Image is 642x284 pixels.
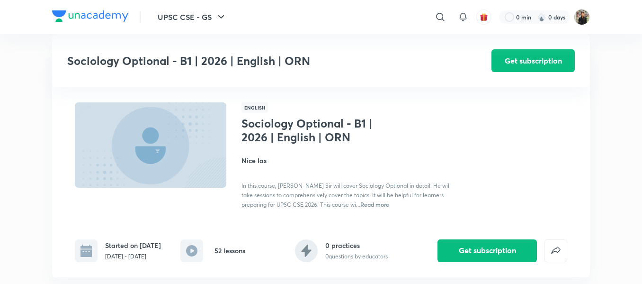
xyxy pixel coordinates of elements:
[241,117,396,144] h1: Sociology Optional - B1 | 2026 | English | ORN
[325,240,388,250] h6: 0 practices
[574,9,590,25] img: Yudhishthir
[491,49,575,72] button: Get subscription
[241,156,454,165] h4: Nice Ias
[67,54,438,68] h3: Sociology Optional - B1 | 2026 | English | ORN
[52,10,128,24] a: Company Logo
[105,240,161,250] h6: Started on [DATE]
[544,239,567,262] button: false
[52,10,128,22] img: Company Logo
[73,101,228,189] img: Thumbnail
[437,239,537,262] button: Get subscription
[325,252,388,261] p: 0 questions by educators
[105,252,161,261] p: [DATE] - [DATE]
[360,201,389,208] span: Read more
[476,9,491,25] button: avatar
[537,12,546,22] img: streak
[241,182,451,208] span: In this course, [PERSON_NAME] Sir will cover Sociology Optional in detail. He will take sessions ...
[152,8,232,27] button: UPSC CSE - GS
[214,246,245,256] h6: 52 lessons
[241,102,268,113] span: English
[480,13,488,21] img: avatar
